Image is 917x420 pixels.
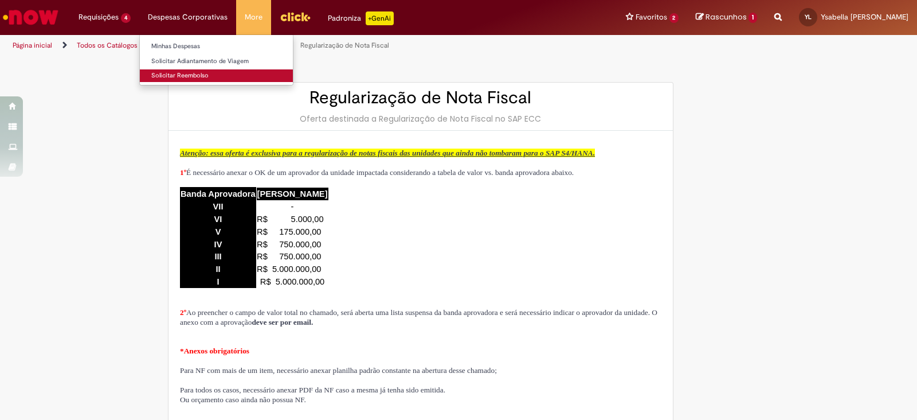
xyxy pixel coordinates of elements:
a: Regularização de Nota Fiscal [300,41,389,50]
td: - [256,200,328,213]
td: II [180,263,256,275]
span: More [245,11,262,23]
span: Rascunhos [706,11,747,22]
td: V [180,225,256,238]
span: 2 [669,13,679,23]
ul: Despesas Corporativas [139,34,293,85]
span: Ao preencher o campo de valor total no chamado, será aberta uma lista suspensa da banda aprovador... [180,308,657,326]
span: YL [805,13,812,21]
td: [PERSON_NAME] [256,187,328,200]
td: VII [180,200,256,213]
td: Banda Aprovadora [180,187,256,200]
a: Página inicial [13,41,52,50]
span: 1º [180,168,186,177]
span: Requisições [79,11,119,23]
span: Favoritos [636,11,667,23]
td: III [180,250,256,263]
div: Padroniza [328,11,394,25]
span: 1 [749,13,757,23]
a: Solicitar Adiantamento de Viagem [140,55,293,68]
h2: Regularização de Nota Fiscal [180,88,661,107]
td: I [180,275,256,288]
strong: deve ser por email. [252,318,313,326]
td: R$ 5.000.000,00 [256,263,328,275]
a: Todos os Catálogos [77,41,138,50]
td: R$ 175.000,00 [256,225,328,238]
td: IV [180,238,256,251]
img: click_logo_yellow_360x200.png [280,8,311,25]
td: R$ 750.000,00 [256,238,328,251]
span: 4 [121,13,131,23]
td: VI [180,213,256,225]
span: É necessário anexar o OK de um aprovador da unidade impactada considerando a tabela de valor vs. ... [180,168,574,177]
span: Ou orçamento caso ainda não possua NF. [180,395,306,404]
td: R$ 5.000,00 [256,213,328,225]
span: Para NF com mais de um item, necessário anexar planilha padrão constante na abertura desse chamado; [180,366,497,375]
span: Atenção: essa oferta é exclusiva para a regularização de notas fiscais das unidades que ainda não... [180,149,595,157]
span: 2º [180,308,186,317]
img: ServiceNow [1,6,60,29]
span: Despesas Corporativas [148,11,228,23]
span: *Anexos obrigatórios [180,347,249,355]
a: Rascunhos [696,12,757,23]
span: Ysabella [PERSON_NAME] [821,12,908,22]
a: Minhas Despesas [140,40,293,53]
td: R$ 750.000,00 [256,250,328,263]
span: Para todos os casos, necessário anexar PDF da NF caso a mesma já tenha sido emitida. [180,386,445,394]
p: +GenAi [366,11,394,25]
div: Oferta destinada a Regularização de Nota Fiscal no SAP ECC [180,113,661,125]
td: R$ 5.000.000,00 [256,275,328,288]
a: Solicitar Reembolso [140,69,293,82]
ul: Trilhas de página [9,35,603,56]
